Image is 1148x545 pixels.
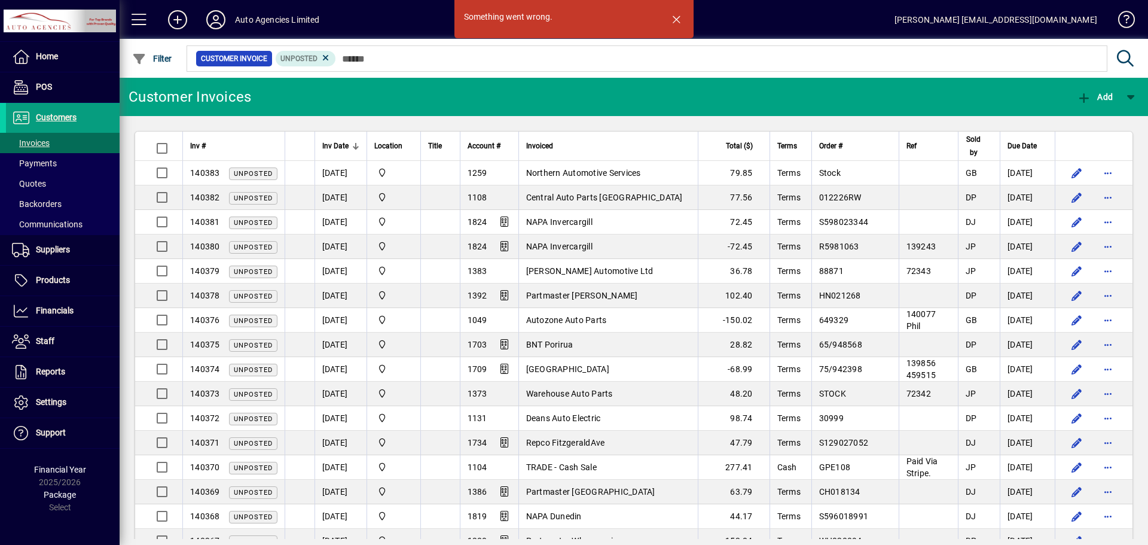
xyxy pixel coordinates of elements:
[374,338,413,351] span: Rangiora
[12,199,62,209] span: Backorders
[1067,188,1086,207] button: Edit
[906,139,951,153] div: Ref
[819,364,862,374] span: 75/942398
[966,389,976,398] span: JP
[315,455,367,480] td: [DATE]
[374,191,413,204] span: Rangiora
[1098,360,1118,379] button: More options
[315,308,367,333] td: [DATE]
[190,291,220,300] span: 140378
[966,462,976,472] span: JP
[1000,333,1055,357] td: [DATE]
[698,504,770,529] td: 44.17
[374,215,413,229] span: Rangiora
[1067,409,1086,428] button: Edit
[1067,212,1086,232] button: Edit
[1098,286,1118,305] button: More options
[526,193,683,202] span: Central Auto Parts [GEOGRAPHIC_DATA]
[819,315,849,325] span: 649329
[1000,455,1055,480] td: [DATE]
[1067,163,1086,182] button: Edit
[234,194,273,202] span: Unposted
[777,193,801,202] span: Terms
[526,266,654,276] span: [PERSON_NAME] Automotive Ltd
[468,168,487,178] span: 1259
[315,235,367,259] td: [DATE]
[234,513,273,521] span: Unposted
[374,387,413,400] span: Rangiora
[966,168,978,178] span: GB
[315,284,367,308] td: [DATE]
[1109,2,1133,41] a: Knowledge Base
[1000,284,1055,308] td: [DATE]
[468,438,487,447] span: 1734
[1098,482,1118,501] button: More options
[526,511,582,521] span: NAPA Dunedin
[234,391,273,398] span: Unposted
[315,480,367,504] td: [DATE]
[6,72,120,102] a: POS
[468,511,487,521] span: 1819
[36,428,66,437] span: Support
[234,464,273,472] span: Unposted
[1067,335,1086,354] button: Edit
[966,133,993,159] div: Sold by
[1067,458,1086,477] button: Edit
[1067,482,1086,501] button: Edit
[12,138,50,148] span: Invoices
[234,243,273,251] span: Unposted
[777,217,801,227] span: Terms
[819,413,844,423] span: 30999
[819,438,869,447] span: S129027052
[819,462,851,472] span: GPE108
[190,462,220,472] span: 140370
[374,412,413,425] span: Rangiora
[1007,139,1037,153] span: Due Date
[190,511,220,521] span: 140368
[374,313,413,327] span: Rangiora
[36,112,77,122] span: Customers
[819,193,862,202] span: 012226RW
[6,266,120,296] a: Products
[6,214,120,235] a: Communications
[315,382,367,406] td: [DATE]
[44,490,76,500] span: Package
[777,462,797,472] span: Cash
[468,340,487,349] span: 1703
[190,315,220,325] span: 140376
[315,504,367,529] td: [DATE]
[966,133,982,159] span: Sold by
[698,382,770,406] td: 48.20
[966,413,977,423] span: DP
[468,193,487,202] span: 1108
[906,309,936,331] span: 140077 Phil
[966,315,978,325] span: GB
[468,389,487,398] span: 1373
[374,510,413,523] span: Rangiora
[190,487,220,497] span: 140369
[234,268,273,276] span: Unposted
[315,333,367,357] td: [DATE]
[1067,384,1086,403] button: Edit
[1000,308,1055,333] td: [DATE]
[1098,163,1118,182] button: More options
[1067,433,1086,452] button: Edit
[698,480,770,504] td: 63.79
[966,266,976,276] span: JP
[966,487,976,497] span: DJ
[322,139,359,153] div: Inv Date
[468,291,487,300] span: 1392
[1098,458,1118,477] button: More options
[966,193,977,202] span: DP
[1098,507,1118,526] button: More options
[966,511,976,521] span: DJ
[1077,92,1113,102] span: Add
[190,139,277,153] div: Inv #
[468,413,487,423] span: 1131
[6,153,120,173] a: Payments
[36,367,65,376] span: Reports
[698,284,770,308] td: 102.40
[526,291,638,300] span: Partmaster [PERSON_NAME]
[129,87,251,106] div: Customer Invoices
[374,436,413,449] span: Rangiora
